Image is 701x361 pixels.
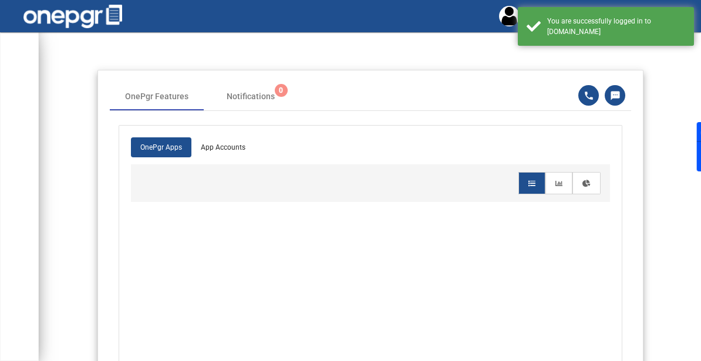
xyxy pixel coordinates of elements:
div: [PERSON_NAME] EPL [PERSON_NAME] [499,5,695,27]
a: OnePgr Apps [131,137,191,157]
img: one-pgr-logo-white.svg [23,5,122,28]
mat-icon: phone [584,90,593,101]
div: OnePgr Features [125,90,188,103]
mat-icon: arrow_drop_down [678,6,695,24]
img: profile.jpg [499,6,520,26]
a: App Accounts [191,137,255,157]
mat-icon: sms [610,90,619,101]
div: You are successfully logged in to meet.onepgr.com [547,16,685,37]
span: Notifications [227,90,275,103]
